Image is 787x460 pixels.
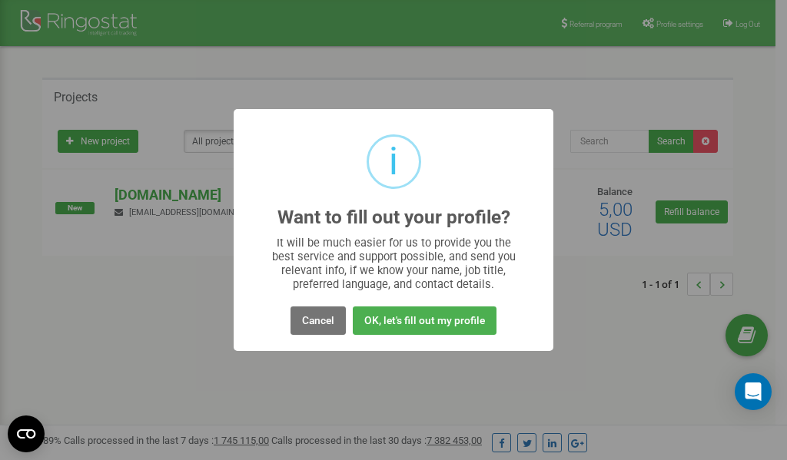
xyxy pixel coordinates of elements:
button: Cancel [291,306,346,335]
button: Open CMP widget [8,415,45,452]
h2: Want to fill out your profile? [277,207,510,228]
div: It will be much easier for us to provide you the best service and support possible, and send you ... [264,236,523,291]
div: i [389,137,398,187]
button: OK, let's fill out my profile [353,306,496,335]
div: Open Intercom Messenger [735,373,772,410]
